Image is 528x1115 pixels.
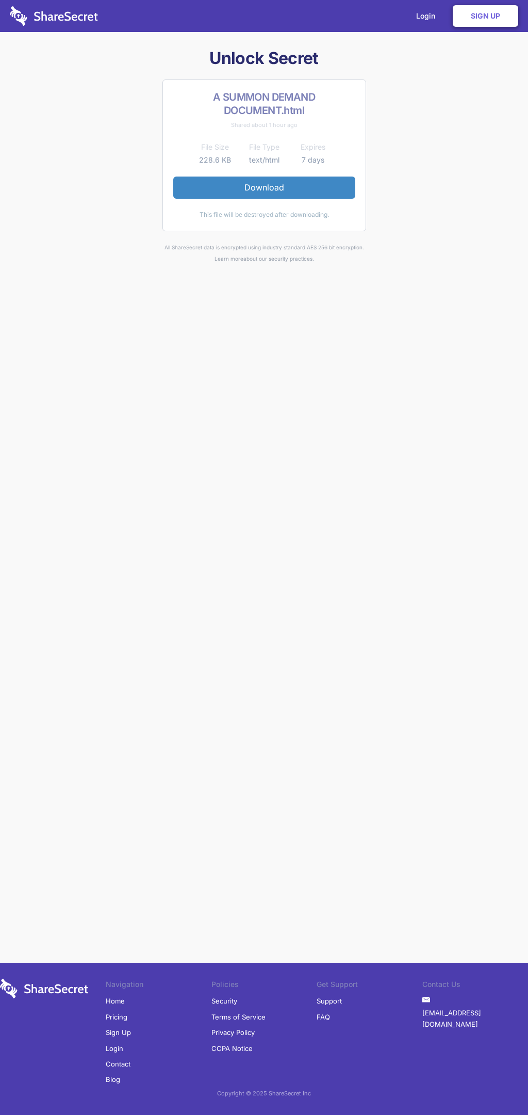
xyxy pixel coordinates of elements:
[211,1041,253,1056] a: CCPA Notice
[10,6,98,26] img: logo-wordmark-white-trans-d4663122ce5f474addd5e946df7df03e33cb6a1c49d2221995e7729f52c070b2.svg
[289,154,338,166] td: 7 days
[106,1025,131,1040] a: Sign Up
[422,979,528,993] li: Contact Us
[173,177,355,198] a: Download
[240,141,289,153] th: File Type
[214,256,243,262] a: Learn more
[191,141,240,153] th: File Size
[317,979,422,993] li: Get Support
[317,993,342,1009] a: Support
[106,993,125,1009] a: Home
[211,1025,255,1040] a: Privacy Policy
[211,993,237,1009] a: Security
[106,1072,120,1087] a: Blog
[240,154,289,166] td: text/html
[211,979,317,993] li: Policies
[106,1009,127,1025] a: Pricing
[106,1041,123,1056] a: Login
[173,209,355,220] div: This file will be destroyed after downloading.
[317,1009,330,1025] a: FAQ
[173,119,355,131] div: Shared about 1 hour ago
[289,141,338,153] th: Expires
[422,1005,528,1032] a: [EMAIL_ADDRESS][DOMAIN_NAME]
[191,154,240,166] td: 228.6 KB
[106,979,211,993] li: Navigation
[211,1009,266,1025] a: Terms of Service
[453,5,518,27] a: Sign Up
[173,90,355,117] h2: A SUMMON DEMAND DOCUMENT.html
[106,1056,130,1072] a: Contact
